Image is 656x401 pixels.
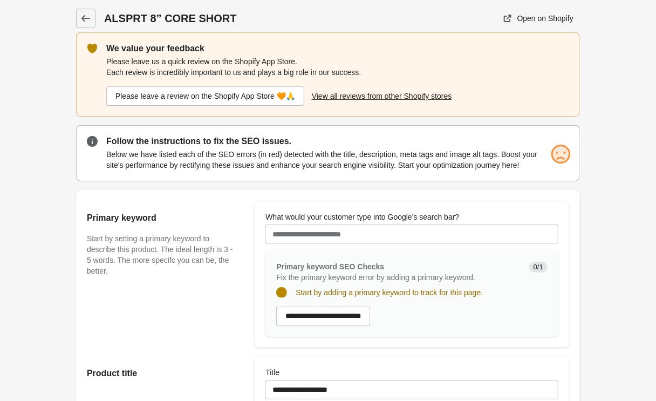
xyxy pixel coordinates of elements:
h2: Product title [87,367,233,380]
p: Fix the primary keyword error by adding a primary keyword. [276,272,521,283]
a: Open on Shopify [498,9,580,28]
p: Below we have listed each of the SEO errors (in red) detected with the title, description, meta t... [106,149,569,171]
p: We value your feedback [106,42,557,55]
h1: ALSPRT 8” CORE SHORT [104,11,363,26]
span: Primary keyword SEO Checks [276,262,384,271]
h2: Primary keyword [87,212,233,225]
div: Open on Shopify [517,14,573,23]
p: Start by setting a primary keyword to describe this product. The ideal length is 3 - 5 words. The... [87,233,233,276]
img: sad.png [550,144,571,165]
body: Rich Text Area. Press ALT-0 for help. [9,9,282,45]
a: View all reviews from other Shopify stores [307,86,456,106]
p: Follow the instructions to fix the SEO issues. [106,135,569,148]
span: 0/1 [529,262,548,273]
label: What would your customer type into Google's search bar? [265,212,459,222]
div: Please leave a review on the Shopify App Store 🧡🙏 [115,92,295,100]
p: Please leave us a quick review on the Shopify App Store. [106,56,557,67]
a: Please leave a review on the Shopify App Store 🧡🙏 [106,86,304,106]
label: Title [265,367,279,378]
span: Start by adding a primary keyword to track for this page. [296,288,483,297]
div: View all reviews from other Shopify stores [312,92,452,100]
p: Each review is incredibly important to us and plays a big role in our success. [106,67,557,78]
